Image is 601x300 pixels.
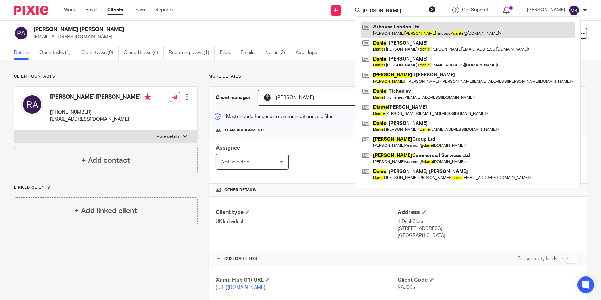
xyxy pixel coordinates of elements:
[34,26,401,33] h2: [PERSON_NAME] [PERSON_NAME]
[263,93,271,102] img: MicrosoftTeams-image.jfif
[216,209,398,216] h4: Client type
[398,209,580,216] h4: Address
[462,8,489,12] span: Get Support
[398,285,415,290] span: RAJ005
[518,255,557,262] label: Show empty fields
[429,6,436,13] button: Clear
[265,46,290,60] a: Notes (2)
[85,7,97,13] a: Email
[75,206,137,216] h4: + Add linked client
[21,93,43,116] img: svg%3E
[156,134,179,139] p: More details
[216,145,240,151] span: Assignee
[124,46,164,60] a: Closed tasks (4)
[398,225,580,232] p: [STREET_ADDRESS]
[107,7,123,13] a: Clients
[216,285,265,290] a: [URL][DOMAIN_NAME]
[220,46,235,60] a: Files
[14,46,34,60] a: Details
[362,8,424,15] input: Search
[144,93,151,100] i: Primary
[224,128,266,133] span: Team assignments
[398,232,580,239] p: [GEOGRAPHIC_DATA]
[216,94,251,101] h3: Client manager
[155,7,173,13] a: Reports
[214,113,333,120] p: Master code for secure communications and files
[39,46,76,60] a: Open tasks (1)
[81,46,119,60] a: Client tasks (0)
[216,276,398,284] h4: Xama Hub 01) URL
[216,256,398,262] h4: CUSTOM FIELDS
[133,7,145,13] a: Team
[241,46,260,60] a: Emails
[209,74,587,79] p: More details
[221,160,249,164] span: Not selected
[276,95,314,100] span: [PERSON_NAME]
[224,187,256,193] span: Other details
[14,26,28,40] img: svg%3E
[398,218,580,225] p: 1 Deal Close
[14,74,198,79] p: Client contacts
[50,116,151,123] p: [EMAIL_ADDRESS][DOMAIN_NAME]
[169,46,215,60] a: Recurring tasks (1)
[50,93,151,102] h4: [PERSON_NAME] [PERSON_NAME]
[14,185,198,190] p: Linked clients
[14,6,48,15] img: Pixie
[296,46,322,60] a: Audit logs
[82,155,130,166] h4: + Add contact
[34,34,493,40] p: [EMAIL_ADDRESS][DOMAIN_NAME]
[216,218,398,225] p: UK Individual
[64,7,75,13] a: Work
[50,109,151,116] p: [PHONE_NUMBER]
[398,276,580,284] h4: Client Code
[527,7,565,13] p: [PERSON_NAME]
[568,5,580,16] img: svg%3E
